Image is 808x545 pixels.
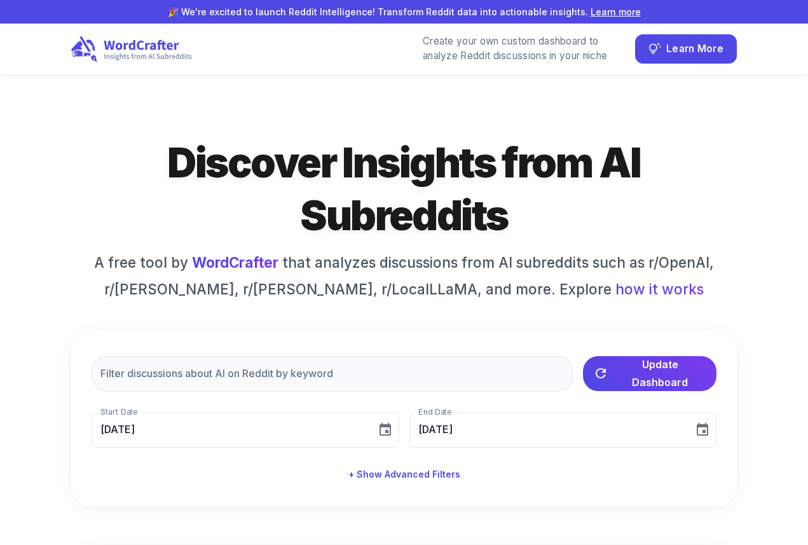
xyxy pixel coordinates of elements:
[92,412,367,448] input: MM/DD/YYYY
[409,412,685,448] input: MM/DD/YYYY
[192,254,278,271] a: WordCrafter
[92,356,573,392] input: Filter discussions about AI on Reddit by keyword
[583,356,716,391] button: Update Dashboard
[666,41,723,58] span: Learn More
[86,252,722,300] h6: A free tool by that analyzes discussions from AI subreddits such as r/OpenAI, r/[PERSON_NAME], r/...
[71,136,737,242] h1: Discover Insights from AI Subreddits
[690,417,715,443] button: Choose date, selected date is Aug 21, 2025
[20,5,788,18] p: 🎉 We're excited to launch Reddit Intelligence! Transform Reddit data into actionable insights.
[423,34,620,64] div: Create your own custom dashboard to analyze Reddit discussions in your niche
[613,355,706,391] span: Update Dashboard
[418,406,451,417] label: End Date
[635,34,737,64] button: Learn More
[343,463,465,486] button: + Show Advanced Filters
[100,406,137,417] label: Start Date
[373,417,398,443] button: Choose date, selected date is Aug 4, 2025
[615,279,704,300] span: how it works
[591,6,641,17] a: Learn more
